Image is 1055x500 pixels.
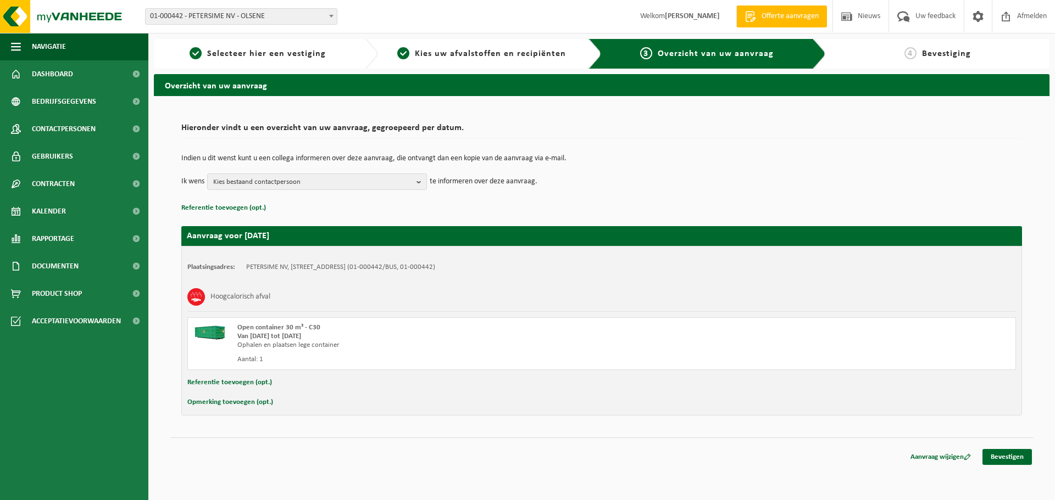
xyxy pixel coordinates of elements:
[736,5,827,27] a: Offerte aanvragen
[32,198,66,225] span: Kalender
[658,49,774,58] span: Overzicht van uw aanvraag
[207,173,427,190] button: Kies bestaand contactpersoon
[665,12,720,20] strong: [PERSON_NAME]
[982,449,1032,465] a: Bevestigen
[213,174,412,190] span: Kies bestaand contactpersoon
[193,323,226,340] img: HK-XC-30-GN-00.png
[181,155,1022,162] p: Indien u dit wenst kunt u een collega informeren over deze aanvraag, die ontvangt dan een kopie v...
[154,74,1050,95] h2: Overzicht van uw aanvraag
[430,173,537,190] p: te informeren over deze aanvraag.
[32,307,121,335] span: Acceptatievoorwaarden
[187,395,273,409] button: Opmerking toevoegen (opt.)
[210,288,270,306] h3: Hoogcalorisch afval
[146,9,337,24] span: 01-000442 - PETERSIME NV - OLSENE
[237,333,301,340] strong: Van [DATE] tot [DATE]
[237,341,646,350] div: Ophalen en plaatsen lege container
[415,49,566,58] span: Kies uw afvalstoffen en recipiënten
[32,60,73,88] span: Dashboard
[181,201,266,215] button: Referentie toevoegen (opt.)
[397,47,409,59] span: 2
[32,280,82,307] span: Product Shop
[190,47,202,59] span: 1
[246,263,435,272] td: PETERSIME NV, [STREET_ADDRESS] (01-000442/BUS, 01-000442)
[181,123,1022,138] h2: Hieronder vindt u een overzicht van uw aanvraag, gegroepeerd per datum.
[187,232,269,240] strong: Aanvraag voor [DATE]
[759,11,821,22] span: Offerte aanvragen
[904,47,917,59] span: 4
[922,49,971,58] span: Bevestiging
[145,8,337,25] span: 01-000442 - PETERSIME NV - OLSENE
[32,252,79,280] span: Documenten
[32,33,66,60] span: Navigatie
[32,225,74,252] span: Rapportage
[902,449,979,465] a: Aanvraag wijzigen
[32,143,73,170] span: Gebruikers
[32,115,96,143] span: Contactpersonen
[237,324,320,331] span: Open container 30 m³ - C30
[384,47,580,60] a: 2Kies uw afvalstoffen en recipiënten
[640,47,652,59] span: 3
[187,375,272,390] button: Referentie toevoegen (opt.)
[32,170,75,198] span: Contracten
[187,263,235,271] strong: Plaatsingsadres:
[32,88,96,115] span: Bedrijfsgegevens
[159,47,356,60] a: 1Selecteer hier een vestiging
[207,49,326,58] span: Selecteer hier een vestiging
[181,173,204,190] p: Ik wens
[237,355,646,364] div: Aantal: 1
